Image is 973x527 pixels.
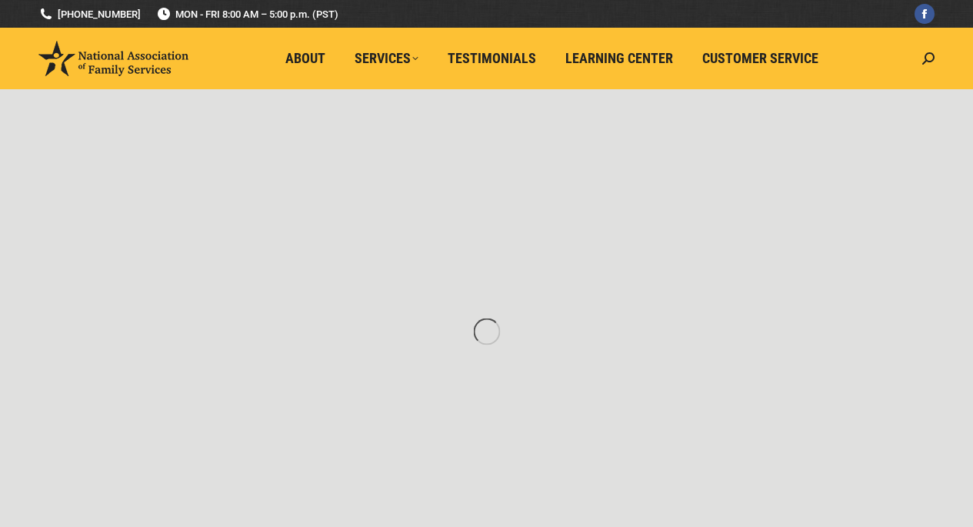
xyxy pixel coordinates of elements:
img: National Association of Family Services [38,41,188,76]
a: Facebook page opens in new window [915,4,935,24]
span: Services [355,50,418,67]
span: Customer Service [702,50,818,67]
a: About [275,44,336,73]
a: Learning Center [555,44,684,73]
span: MON - FRI 8:00 AM – 5:00 p.m. (PST) [156,7,338,22]
span: Testimonials [448,50,536,67]
span: About [285,50,325,67]
a: Testimonials [437,44,547,73]
a: [PHONE_NUMBER] [38,7,141,22]
a: Customer Service [691,44,829,73]
span: Learning Center [565,50,673,67]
